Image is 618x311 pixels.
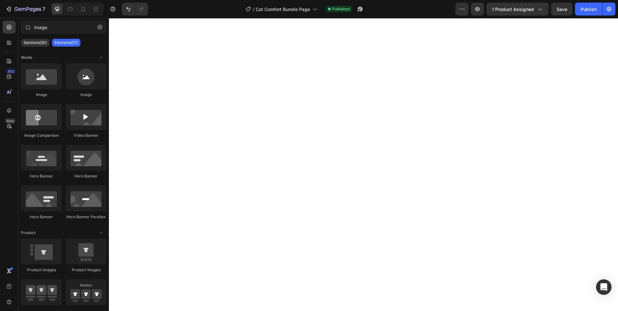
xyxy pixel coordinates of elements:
[253,6,254,13] span: /
[122,3,148,16] div: Undo/Redo
[6,69,16,74] div: 450
[575,3,602,16] button: Publish
[21,133,62,138] div: Image Comparison
[596,279,612,295] div: Open Intercom Messenger
[21,92,62,98] div: Image
[492,6,534,13] span: 1 product assigned
[96,228,106,238] span: Toggle open
[332,6,350,12] span: Published
[21,21,106,34] input: Search Sections & Elements
[42,5,45,13] p: 7
[5,118,16,123] div: Beta
[24,40,47,45] p: Sections(30)
[21,267,62,273] div: Product Images
[551,3,572,16] button: Save
[256,6,310,13] span: Cat Comfort Bundle Page
[557,6,567,12] span: Save
[21,214,62,220] div: Hero Banner
[66,173,106,179] div: Hero Banner
[55,40,78,45] p: Elements(17)
[3,3,48,16] button: 7
[21,230,36,236] span: Product
[66,267,106,273] div: Product Images
[96,52,106,63] span: Toggle open
[21,173,62,179] div: Hero Banner
[581,6,597,13] div: Publish
[486,3,549,16] button: 1 product assigned
[66,92,106,98] div: Image
[66,214,106,220] div: Hero Banner Parallax
[66,133,106,138] div: Video Banner
[109,18,618,311] iframe: Design area
[21,55,32,60] span: Media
